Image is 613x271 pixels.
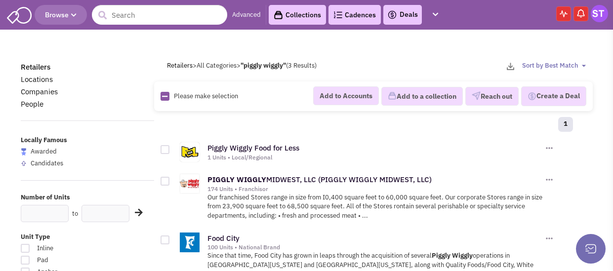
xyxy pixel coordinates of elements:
[558,117,573,132] a: 1
[31,159,63,167] span: Candidates
[21,62,50,72] a: Retailers
[452,251,473,260] b: Wiggly
[174,92,238,100] span: Please make selection
[328,5,381,25] a: Cadences
[232,10,261,20] a: Advanced
[193,61,197,70] span: >
[197,61,317,70] span: All Categories (3 Results)
[21,232,154,242] label: Unit Type
[387,9,418,21] a: Deals
[237,175,266,184] b: WIGGLY
[207,193,555,221] p: Our franchised Stores range in size from I0,400 square feet to 60,000 square feet. Our corporate ...
[472,91,481,100] img: VectorPaper_Plane.png
[21,160,27,166] img: locallyfamous-upvote.png
[21,99,43,109] a: People
[92,5,227,25] input: Search
[21,136,154,145] label: Locally Famous
[465,87,519,106] button: Reach out
[7,5,32,24] img: SmartAdmin
[333,11,342,18] img: Cadences_logo.png
[21,148,27,155] img: locallyfamous-largeicon.png
[207,233,240,243] a: Food City
[381,87,463,106] button: Add to a collection
[167,61,193,70] a: Retailers
[31,256,113,265] span: Pad
[507,63,514,70] img: download-2-24.png
[45,10,77,19] span: Browse
[388,91,397,100] img: icon-collection-lavender.png
[72,209,78,219] label: to
[528,91,536,102] img: Deal-Dollar.png
[313,86,379,105] button: Add to Accounts
[31,147,57,155] span: Awarded
[521,86,586,106] button: Create a Deal
[207,154,543,161] div: 1 Units • Local/Regional
[21,75,53,84] a: Locations
[241,61,286,70] b: "piggly wiggly"
[128,206,141,219] div: Search Nearby
[161,92,169,101] img: Rectangle.png
[387,9,397,21] img: icon-deals.svg
[237,61,241,70] span: >
[21,87,58,96] a: Companies
[35,5,87,25] button: Browse
[432,251,450,260] b: Piggly
[274,10,283,20] img: icon-collection-lavender-black.svg
[31,244,113,253] span: Inline
[207,175,432,184] a: PIGGLY WIGGLYMIDWEST, LLC (PIGGLY WIGGLY MIDWEST, LLC)
[591,5,608,22] img: Shannon Tyndall
[207,175,235,184] b: PIGGLY
[207,143,299,153] a: Piggly Wiggly Food for Less
[207,185,543,193] div: 174 Units • Franchisor
[269,5,326,25] a: Collections
[21,193,154,202] label: Number of Units
[207,243,543,251] div: 100 Units • National Brand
